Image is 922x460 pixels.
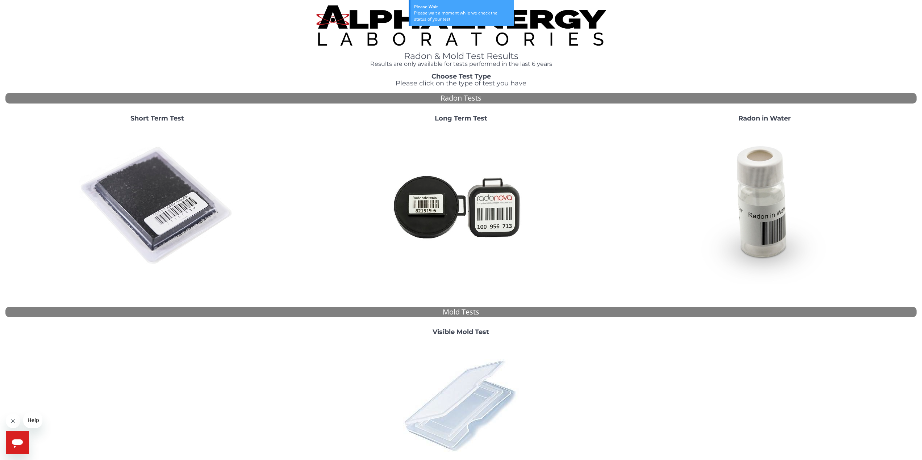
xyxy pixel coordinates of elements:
[383,128,539,284] img: Radtrak2vsRadtrak3.jpg
[23,412,42,428] iframe: Message from company
[738,114,791,122] strong: Radon in Water
[316,5,606,46] img: TightCrop.jpg
[414,4,510,10] div: Please Wait
[279,51,643,61] h1: Radon & Mold Test Results
[433,328,489,336] strong: Visible Mold Test
[6,414,20,428] iframe: Close message
[396,79,526,87] span: Please click on the type of test you have
[431,72,491,80] strong: Choose Test Type
[5,93,917,104] div: Radon Tests
[687,128,843,284] img: RadoninWater.jpg
[279,61,643,67] h4: Results are only available for tests performed in the last 6 years
[6,431,29,454] iframe: Button to launch messaging window
[435,114,487,122] strong: Long Term Test
[130,114,184,122] strong: Short Term Test
[79,128,235,284] img: ShortTerm.jpg
[5,307,917,317] div: Mold Tests
[414,10,510,22] div: Please wait a moment while we check the status of your test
